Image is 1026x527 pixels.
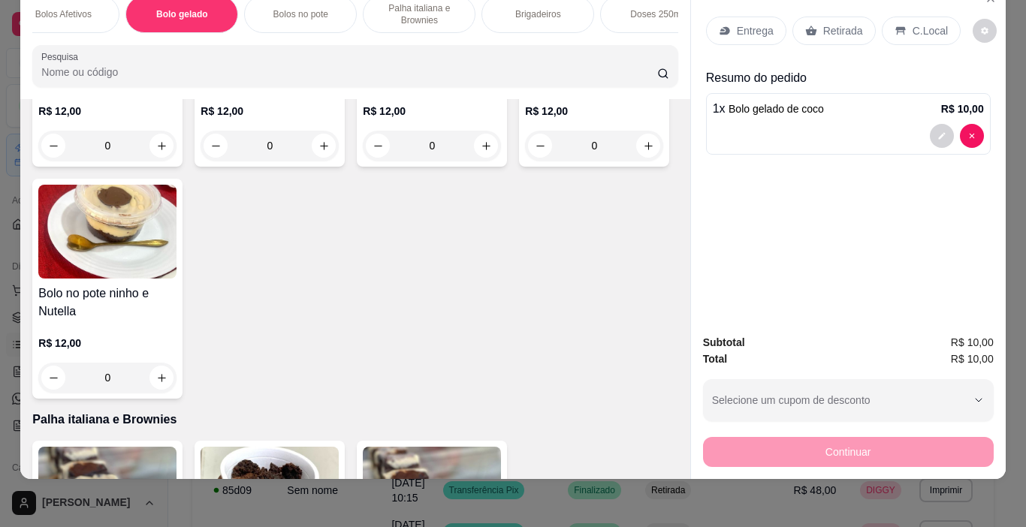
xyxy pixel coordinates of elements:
p: 1 x [713,100,824,118]
h4: Bolo no pote ninho e Nutella [38,285,177,321]
label: Pesquisa [41,50,83,63]
span: Bolo gelado de coco [729,103,824,115]
p: Bolo gelado [156,8,208,20]
p: Entrega [737,23,774,38]
button: decrease-product-quantity [528,134,552,158]
button: Selecione um cupom de desconto [703,379,994,421]
p: Brigadeiros [515,8,561,20]
button: decrease-product-quantity [973,19,997,43]
button: decrease-product-quantity [366,134,390,158]
p: R$ 10,00 [941,101,984,116]
p: Bolos no pote [273,8,328,20]
p: Retirada [823,23,863,38]
button: increase-product-quantity [149,366,174,390]
button: decrease-product-quantity [41,134,65,158]
button: increase-product-quantity [312,134,336,158]
p: Doses 250ml [630,8,683,20]
p: Bolos Afetivos [35,8,92,20]
span: R$ 10,00 [951,334,994,351]
input: Pesquisa [41,65,657,80]
p: R$ 12,00 [363,104,501,119]
img: product-image [38,185,177,279]
p: R$ 12,00 [38,336,177,351]
strong: Total [703,353,727,365]
button: increase-product-quantity [149,134,174,158]
button: increase-product-quantity [474,134,498,158]
strong: Subtotal [703,336,745,348]
p: Palha italiana e Brownies [376,2,463,26]
p: R$ 12,00 [525,104,663,119]
button: decrease-product-quantity [930,124,954,148]
button: decrease-product-quantity [960,124,984,148]
p: Palha italiana e Brownies [32,411,677,429]
button: decrease-product-quantity [41,366,65,390]
p: Resumo do pedido [706,69,991,87]
p: R$ 12,00 [38,104,177,119]
button: increase-product-quantity [636,134,660,158]
p: R$ 12,00 [201,104,339,119]
button: decrease-product-quantity [204,134,228,158]
span: R$ 10,00 [951,351,994,367]
p: C.Local [913,23,948,38]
